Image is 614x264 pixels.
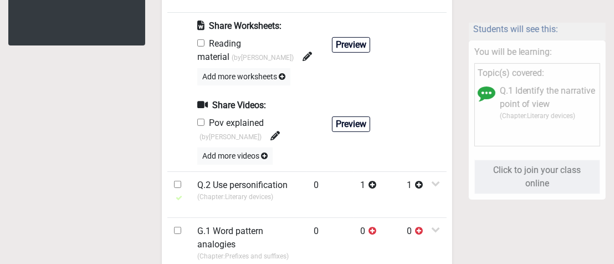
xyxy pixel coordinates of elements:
[400,171,447,217] td: 1
[500,111,597,121] p: (Chapter: Literary devices )
[473,22,558,35] label: Students will see this:
[232,54,294,62] span: (by [PERSON_NAME] )
[199,133,262,141] span: (by [PERSON_NAME] )
[478,67,545,80] label: Topic(s) covered:
[332,37,370,53] button: Preview
[197,192,300,202] p: (Chapter: Literary devices )
[197,37,324,64] div: Reading material
[197,68,290,85] button: Add more worksheets
[197,225,300,251] label: G.1 Word pattern analogies
[307,171,354,217] td: 0
[332,116,370,132] button: Preview
[197,116,324,143] div: Pov explained
[197,99,266,112] label: Share Videos:
[500,84,597,111] label: Q.1 Identify the narrative point of view
[197,251,300,261] p: (Chapter: Prefixes and suffixes )
[354,171,400,217] td: 1
[474,160,601,194] button: Click to join your class online
[474,45,552,59] label: You will be learning:
[197,179,288,192] label: Q.2 Use personification
[197,148,273,165] button: Add more videos
[197,19,282,33] label: Share Worksheets:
